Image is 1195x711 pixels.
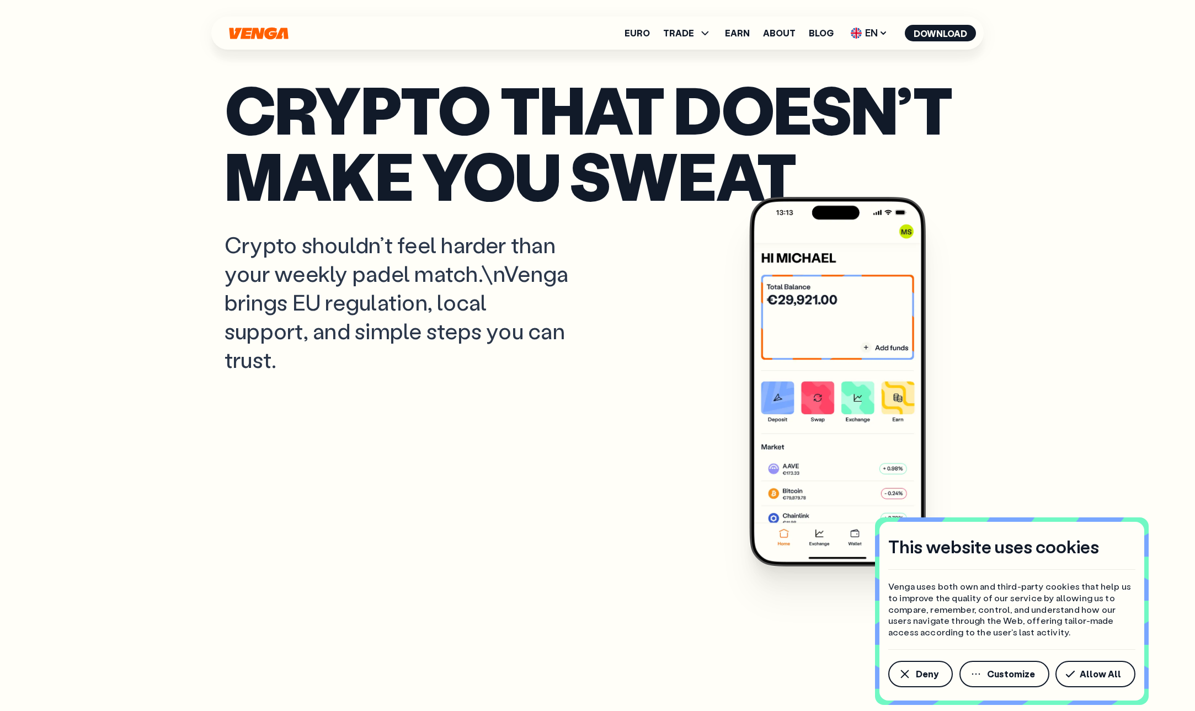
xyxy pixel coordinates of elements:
button: Deny [888,661,953,687]
button: Allow All [1055,661,1135,687]
span: Customize [987,670,1035,678]
button: Customize [959,661,1049,687]
p: Crypto that doesn’t make you sweat [225,76,970,208]
a: Euro [625,29,650,38]
span: Deny [916,670,938,678]
button: Download [905,25,976,41]
p: Crypto shouldn’t feel harder than your weekly padel match.\nVenga brings EU regulation, local sup... [225,230,573,373]
img: Venga app main [749,197,926,566]
p: Venga uses both own and third-party cookies that help us to improve the quality of our service by... [888,581,1135,638]
a: Earn [725,29,750,38]
span: Allow All [1080,670,1121,678]
svg: Home [228,27,290,40]
a: About [763,29,796,38]
span: EN [847,24,892,42]
h4: This website uses cookies [888,535,1099,558]
img: flag-uk [851,28,862,39]
span: TRADE [663,26,712,40]
span: TRADE [663,29,694,38]
a: Blog [809,29,834,38]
